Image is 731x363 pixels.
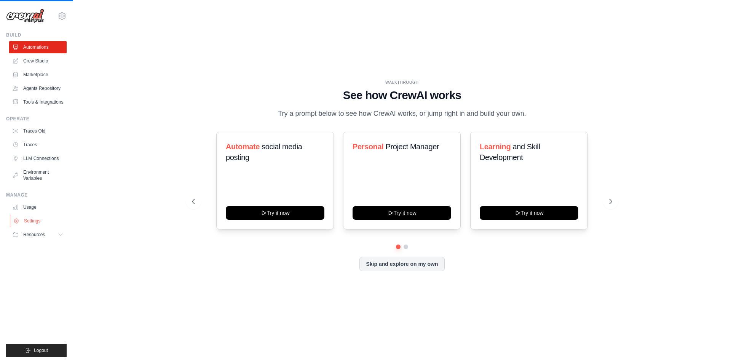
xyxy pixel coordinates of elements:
a: Settings [10,215,67,227]
span: social media posting [226,142,302,162]
span: Resources [23,232,45,238]
div: Build [6,32,67,38]
a: Usage [9,201,67,213]
span: and Skill Development [480,142,540,162]
a: Marketplace [9,69,67,81]
button: Try it now [226,206,324,220]
div: WALKTHROUGH [192,80,612,85]
span: Logout [34,347,48,353]
a: Traces [9,139,67,151]
a: Automations [9,41,67,53]
a: LLM Connections [9,152,67,165]
a: Environment Variables [9,166,67,184]
p: Try a prompt below to see how CrewAI works, or jump right in and build your own. [274,108,530,119]
button: Try it now [353,206,451,220]
a: Agents Repository [9,82,67,94]
span: Learning [480,142,511,151]
button: Resources [9,229,67,241]
h1: See how CrewAI works [192,88,612,102]
span: Automate [226,142,260,151]
button: Skip and explore on my own [359,257,444,271]
img: Logo [6,9,44,23]
div: Manage [6,192,67,198]
iframe: Chat Widget [693,326,731,363]
button: Try it now [480,206,578,220]
span: Project Manager [386,142,439,151]
a: Crew Studio [9,55,67,67]
a: Tools & Integrations [9,96,67,108]
a: Traces Old [9,125,67,137]
span: Personal [353,142,383,151]
div: Operate [6,116,67,122]
button: Logout [6,344,67,357]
